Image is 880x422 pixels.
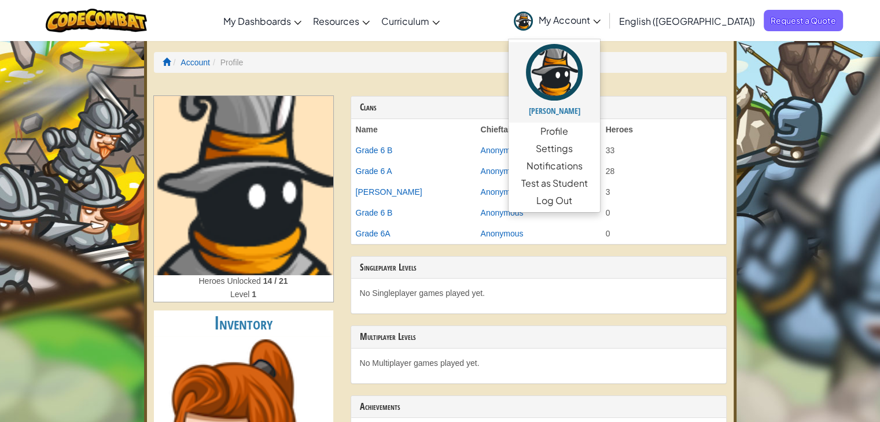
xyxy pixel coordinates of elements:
[360,102,717,113] h3: Clans
[307,5,375,36] a: Resources
[360,402,717,412] h3: Achievements
[356,208,393,217] a: Grade 6 B
[313,15,359,27] span: Resources
[481,187,524,197] a: Anonymous
[252,290,256,299] strong: 1
[481,166,524,176] a: Anonymous
[210,57,243,68] li: Profile
[181,58,210,67] a: Account
[509,157,600,175] a: Notifications
[613,5,761,36] a: English ([GEOGRAPHIC_DATA])
[351,119,476,140] th: Name
[356,146,393,155] a: Grade 6 B
[360,332,717,342] h3: Multiplayer Levels
[509,140,600,157] a: Settings
[356,229,391,238] a: Grade 6A
[381,15,429,27] span: Curriculum
[360,357,717,369] p: No Multiplayer games played yet.
[601,119,726,140] th: Heroes
[230,290,252,299] span: Level
[476,119,601,140] th: Chieftain
[481,208,524,217] a: Anonymous
[481,146,524,155] a: Anonymous
[481,229,524,238] a: Anonymous
[514,12,533,31] img: avatar
[601,161,726,182] td: 28
[360,262,717,273] h3: Singleplayer Levels
[509,123,600,140] a: Profile
[360,287,717,299] p: No Singleplayer games played yet.
[619,15,755,27] span: English ([GEOGRAPHIC_DATA])
[198,276,263,286] span: Heroes Unlocked
[539,14,601,26] span: My Account
[375,5,445,36] a: Curriculum
[509,175,600,192] a: Test as Student
[356,166,392,176] a: Grade 6 A
[154,310,333,336] h2: Inventory
[509,192,600,209] a: Log Out
[601,140,726,161] td: 33
[356,187,422,197] a: [PERSON_NAME]
[601,182,726,202] td: 3
[601,202,726,223] td: 0
[46,9,147,32] img: CodeCombat logo
[520,106,588,115] h5: [PERSON_NAME]
[764,10,843,31] a: Request a Quote
[601,223,726,244] td: 0
[509,42,600,123] a: [PERSON_NAME]
[526,159,583,173] span: Notifications
[218,5,307,36] a: My Dashboards
[223,15,291,27] span: My Dashboards
[263,276,288,286] strong: 14 / 21
[526,44,583,101] img: avatar
[508,2,606,39] a: My Account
